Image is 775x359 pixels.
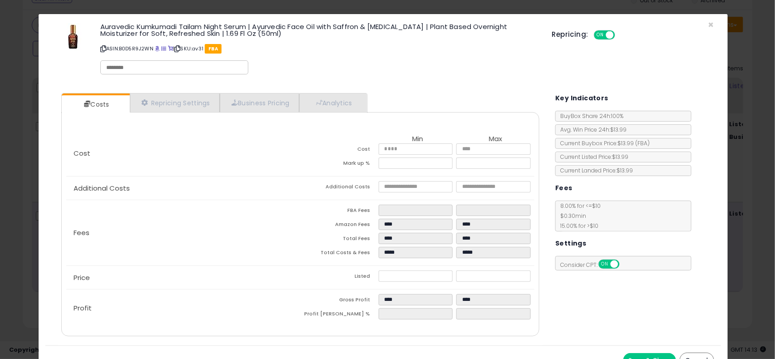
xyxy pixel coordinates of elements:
td: Listed [301,270,379,285]
h3: Auravedic Kumkumadi Tailam Night Serum | Ayurvedic Face Oil with Saffron & [MEDICAL_DATA] | Plant... [100,23,538,37]
a: BuyBox page [155,45,160,52]
span: ( FBA ) [635,139,650,147]
th: Min [379,135,457,143]
span: Current Listed Price: $13.99 [556,153,628,161]
span: FBA [205,44,222,54]
span: ON [595,31,606,39]
th: Max [456,135,534,143]
span: × [708,18,714,31]
p: Fees [66,229,300,236]
span: Current Landed Price: $13.99 [556,167,633,174]
h5: Repricing: [552,31,588,38]
td: Cost [301,143,379,157]
span: $0.30 min [556,212,586,220]
img: 31-zOcNHbRL._SL60_.jpg [59,23,87,50]
td: Total Costs & Fees [301,247,379,261]
p: Additional Costs [66,185,300,192]
span: 8.00 % for <= $10 [556,202,601,230]
td: Mark up % [301,157,379,172]
h5: Key Indicators [555,93,608,104]
span: OFF [613,31,628,39]
span: Consider CPT: [556,261,632,269]
span: ON [599,261,611,268]
td: Amazon Fees [301,219,379,233]
a: All offer listings [162,45,167,52]
td: Gross Profit [301,294,379,308]
span: OFF [618,261,633,268]
span: BuyBox Share 24h: 100% [556,112,623,120]
td: Profit [PERSON_NAME] % [301,308,379,322]
a: Your listing only [168,45,173,52]
span: Current Buybox Price: [556,139,650,147]
p: Cost [66,150,300,157]
p: ASIN: B0D5R9J2WN | SKU: av31 [100,41,538,56]
a: Costs [62,95,129,113]
a: Repricing Settings [130,93,220,112]
td: Total Fees [301,233,379,247]
p: Price [66,274,300,281]
span: 15.00 % for > $10 [556,222,598,230]
td: Additional Costs [301,181,379,195]
p: Profit [66,305,300,312]
td: FBA Fees [301,205,379,219]
a: Analytics [299,93,366,112]
h5: Settings [555,238,586,249]
a: Business Pricing [220,93,299,112]
span: $13.99 [617,139,650,147]
span: Avg. Win Price 24h: $13.99 [556,126,627,133]
h5: Fees [555,182,573,194]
